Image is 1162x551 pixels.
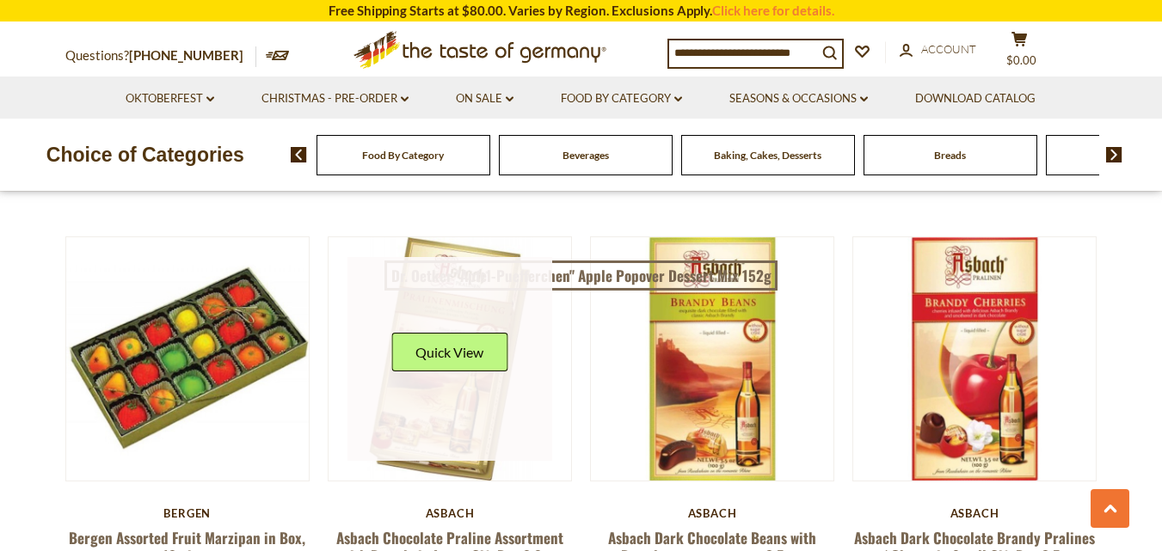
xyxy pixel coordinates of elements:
[852,506,1097,520] div: Asbach
[563,149,609,162] a: Beverages
[714,149,821,162] a: Baking, Cakes, Desserts
[591,237,834,481] img: Asbach Dark Chocolate Beans with Brandy, no sugar crust, 3.5 oz.
[65,506,310,520] div: Bergen
[712,3,834,18] a: Click here for details.
[329,237,572,481] img: Asbach Chocolate Praline Assortment with Brandy in Large Gift Box 8.8 oz
[362,149,444,162] a: Food By Category
[456,89,513,108] a: On Sale
[126,89,214,108] a: Oktoberfest
[915,89,1036,108] a: Download Catalog
[66,237,310,481] img: Bergen Assorted Fruit Marzipan in Box, 18 piece
[921,42,976,56] span: Account
[590,506,835,520] div: Asbach
[291,147,307,162] img: previous arrow
[384,260,778,291] a: Dr. Oetker "Apfel-Puefferchen" Apple Popover Dessert Mix 152g
[994,31,1046,74] button: $0.00
[853,237,1097,481] img: Asbach Dark Chocolate Brandy Pralines w/ Cherry in Small Gift Box 3.5 oz
[1106,147,1122,162] img: next arrow
[391,333,507,371] button: Quick View
[129,47,243,63] a: [PHONE_NUMBER]
[900,40,976,59] a: Account
[261,89,409,108] a: Christmas - PRE-ORDER
[934,149,966,162] a: Breads
[1006,53,1036,67] span: $0.00
[561,89,682,108] a: Food By Category
[729,89,868,108] a: Seasons & Occasions
[65,45,256,67] p: Questions?
[328,506,573,520] div: Asbach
